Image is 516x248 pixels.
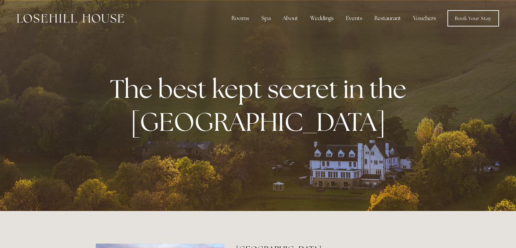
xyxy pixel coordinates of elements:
img: Losehill House [17,14,124,23]
div: About [277,12,303,25]
div: Restaurant [369,12,406,25]
div: Spa [256,12,276,25]
div: Rooms [226,12,255,25]
a: Vouchers [408,12,441,25]
a: Book Your Stay [447,10,499,26]
div: Weddings [305,12,339,25]
div: Events [340,12,368,25]
strong: The best kept secret in the [GEOGRAPHIC_DATA] [110,72,412,139]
